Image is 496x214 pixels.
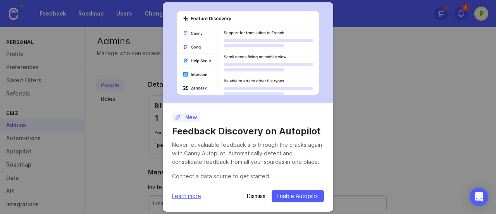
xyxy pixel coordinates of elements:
img: autopilot-456452bdd303029aca878276f8eef889.svg [177,11,319,95]
button: Enable Autopilot [272,190,324,202]
span: Enable Autopilot [277,192,319,200]
h1: Feedback Discovery on Autopilot [172,125,324,137]
a: Learn more [172,192,201,200]
p: New [175,113,197,121]
div: Open Intercom Messenger [470,188,488,206]
div: Connect a data source to get started. [172,172,324,181]
div: Never let valuable feedback slip through the cracks again with Canny Autopilot. Automatically det... [172,141,324,166]
button: Dismiss [247,192,265,200]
